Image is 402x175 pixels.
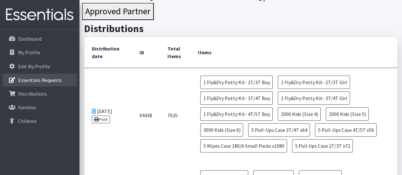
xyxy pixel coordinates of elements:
span: 5 Pull Ups Case 2T/3T x72 [292,139,353,152]
a: Print [92,116,110,123]
p: Edit My Profile [18,63,50,70]
p: Distributions [18,91,47,97]
p: Dashboard [18,36,42,42]
th: Distribution date [84,37,132,68]
a: My Profile [3,46,77,59]
button: Approved Partner [82,3,154,20]
td: 94438 [132,68,160,163]
a: Distributions [3,87,77,100]
td: 7025 [160,68,190,163]
span: 2000 Kids (Size 4) [278,107,321,121]
span: 5 Wipes Case 180/6 Small Packs x1080 [200,139,287,152]
span: 5 Pull-Ups Case 3T/4T x64 [248,123,310,137]
p: Families [18,104,36,111]
a: Edit My Profile [3,60,77,73]
th: Total Items [160,37,190,68]
th: ID [132,37,160,68]
p: Children [18,118,37,124]
a: Essentials Requests [3,74,77,86]
span: 1 Fly&Dry Potty Kit- 2T/3T Girl [278,76,350,89]
span: 3000 Kids (Size 6) [200,123,243,137]
h2: Distributions [84,23,397,35]
td: [DATE] [84,68,132,163]
p: My Profile [18,49,40,56]
span: 1 Fly&Dry Potty Kit- 4T/5T Boy [200,107,273,121]
span: 1 Fly&Dry Potty Kit- 3T/4T Girl [278,91,350,105]
span: 1 Fly&Dry Potty Kit- 2T/3T Boy [200,76,273,89]
span: 5 Pull-Ups Case 4T/5T x56 [315,123,377,137]
img: HumanEssentials [3,4,77,25]
a: Dashboard [3,32,77,45]
p: Essentials Requests [18,77,62,83]
span: 1 Fly&Dry Potty Kit- 3T/4T Boy [200,91,273,105]
span: 2000 Kids (Size 5) [326,107,369,121]
th: Items [190,37,397,68]
a: Families [3,101,77,114]
a: Children [3,115,77,127]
